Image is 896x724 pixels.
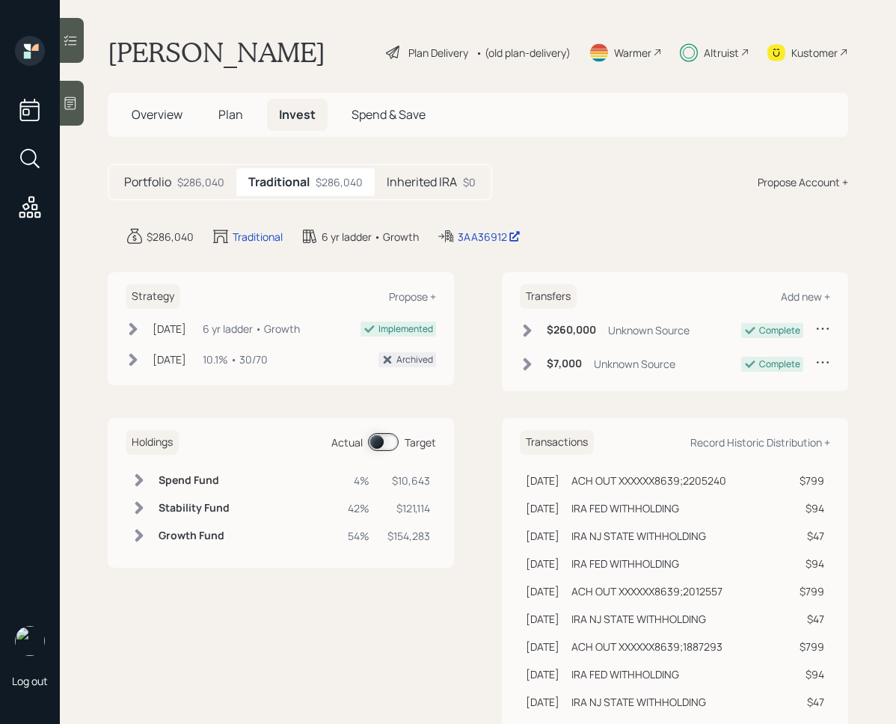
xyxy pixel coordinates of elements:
div: [DATE] [526,694,559,710]
h6: $260,000 [547,324,596,337]
div: 54% [348,528,369,544]
div: IRA NJ STATE WITHHOLDING [571,528,706,544]
div: Propose Account + [758,174,848,190]
div: 4% [348,473,369,488]
div: [DATE] [153,352,186,367]
div: $94 [792,500,824,516]
div: 6 yr ladder • Growth [322,229,419,245]
div: Record Historic Distribution + [690,435,830,450]
div: Implemented [378,322,433,336]
div: ACH OUT XXXXXX8639;2205240 [571,473,726,488]
div: 6 yr ladder • Growth [203,321,300,337]
div: $286,040 [316,174,363,190]
div: Plan Delivery [408,45,468,61]
div: $799 [792,473,824,488]
div: Log out [12,674,48,688]
div: 10.1% • 30/70 [203,352,268,367]
div: Warmer [614,45,651,61]
div: ACH OUT XXXXXX8639;2012557 [571,583,722,599]
div: Unknown Source [594,356,675,372]
div: [DATE] [526,583,559,599]
div: IRA NJ STATE WITHHOLDING [571,611,706,627]
span: Invest [279,106,316,123]
span: Plan [218,106,243,123]
h6: Transactions [520,430,594,455]
div: [DATE] [526,500,559,516]
div: $0 [463,174,476,190]
img: retirable_logo.png [15,626,45,656]
div: $10,643 [387,473,430,488]
div: Complete [759,358,800,371]
div: Add new + [781,289,830,304]
div: [DATE] [526,611,559,627]
div: Target [405,435,436,450]
div: IRA NJ STATE WITHHOLDING [571,694,706,710]
h6: Spend Fund [159,474,230,487]
div: $94 [792,666,824,682]
div: IRA FED WITHHOLDING [571,666,679,682]
div: $799 [792,583,824,599]
div: 3AA36912 [458,229,521,245]
div: Actual [331,435,363,450]
div: Kustomer [791,45,838,61]
h6: Holdings [126,430,179,455]
div: $47 [792,528,824,544]
div: IRA FED WITHHOLDING [571,556,679,571]
div: [DATE] [526,528,559,544]
div: $799 [792,639,824,654]
div: Altruist [704,45,739,61]
h5: Traditional [248,175,310,189]
h6: Stability Fund [159,502,230,515]
div: • (old plan-delivery) [476,45,571,61]
div: $94 [792,556,824,571]
h5: Inherited IRA [387,175,457,189]
h6: Transfers [520,284,577,309]
div: IRA FED WITHHOLDING [571,500,679,516]
div: [DATE] [526,556,559,571]
div: Complete [759,324,800,337]
span: Spend & Save [352,106,426,123]
div: [DATE] [526,666,559,682]
div: Archived [396,353,433,366]
h1: [PERSON_NAME] [108,36,325,69]
div: Unknown Source [608,322,690,338]
span: Overview [132,106,182,123]
div: $47 [792,694,824,710]
div: [DATE] [526,639,559,654]
div: [DATE] [526,473,559,488]
div: ACH OUT XXXXXX8639;1887293 [571,639,722,654]
div: $47 [792,611,824,627]
div: Propose + [389,289,436,304]
div: [DATE] [153,321,186,337]
div: $121,114 [387,500,430,516]
div: $154,283 [387,528,430,544]
h6: Strategy [126,284,180,309]
div: $286,040 [147,229,194,245]
h6: Growth Fund [159,530,230,542]
h6: $7,000 [547,358,582,370]
div: Traditional [233,229,283,245]
h5: Portfolio [124,175,171,189]
div: 42% [348,500,369,516]
div: $286,040 [177,174,224,190]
